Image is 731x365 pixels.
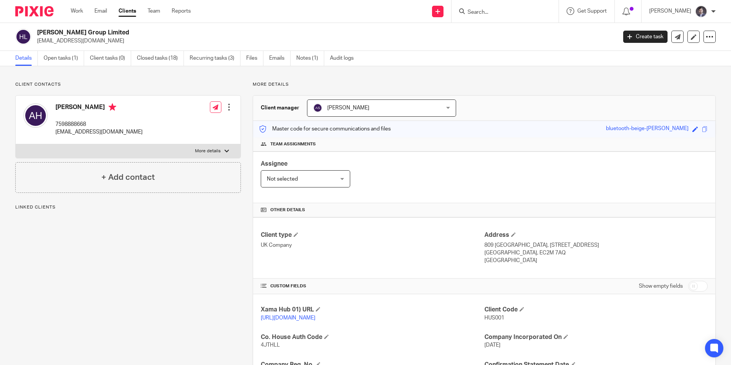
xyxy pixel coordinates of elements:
[327,105,369,111] span: [PERSON_NAME]
[484,249,708,257] p: [GEOGRAPHIC_DATA], EC2M 7AQ
[261,333,484,341] h4: Co. House Auth Code
[649,7,691,15] p: [PERSON_NAME]
[270,207,305,213] span: Other details
[119,7,136,15] a: Clients
[101,171,155,183] h4: + Add contact
[37,37,612,45] p: [EMAIL_ADDRESS][DOMAIN_NAME]
[55,128,143,136] p: [EMAIL_ADDRESS][DOMAIN_NAME]
[484,315,504,321] span: HUS001
[246,51,263,66] a: Files
[313,103,322,112] img: svg%3E
[577,8,607,14] span: Get Support
[137,51,184,66] a: Closed tasks (18)
[253,81,716,88] p: More details
[261,241,484,249] p: UK Company
[37,29,497,37] h2: [PERSON_NAME] Group Limited
[467,9,536,16] input: Search
[270,141,316,147] span: Team assignments
[71,7,83,15] a: Work
[484,306,708,314] h4: Client Code
[55,121,143,128] p: 7598888668
[55,103,143,113] h4: [PERSON_NAME]
[484,231,708,239] h4: Address
[606,125,689,134] div: bluetooth-beige-[PERSON_NAME]
[261,315,315,321] a: [URL][DOMAIN_NAME]
[190,51,240,66] a: Recurring tasks (3)
[172,7,191,15] a: Reports
[148,7,160,15] a: Team
[15,51,38,66] a: Details
[259,125,391,133] p: Master code for secure communications and files
[484,257,708,264] p: [GEOGRAPHIC_DATA]
[330,51,359,66] a: Audit logs
[695,5,707,18] img: Capture.JPG
[44,51,84,66] a: Open tasks (1)
[90,51,131,66] a: Client tasks (0)
[484,342,500,348] span: [DATE]
[623,31,668,43] a: Create task
[109,103,116,111] i: Primary
[15,81,241,88] p: Client contacts
[15,6,54,16] img: Pixie
[261,231,484,239] h4: Client type
[15,29,31,45] img: svg%3E
[94,7,107,15] a: Email
[261,161,288,167] span: Assignee
[484,333,708,341] h4: Company Incorporated On
[261,306,484,314] h4: Xama Hub 01) URL
[261,342,280,348] span: 4JTHLL
[296,51,324,66] a: Notes (1)
[269,51,291,66] a: Emails
[639,282,683,290] label: Show empty fields
[267,176,298,182] span: Not selected
[261,283,484,289] h4: CUSTOM FIELDS
[484,241,708,249] p: 809 [GEOGRAPHIC_DATA], [STREET_ADDRESS]
[15,204,241,210] p: Linked clients
[23,103,48,128] img: svg%3E
[261,104,299,112] h3: Client manager
[195,148,221,154] p: More details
